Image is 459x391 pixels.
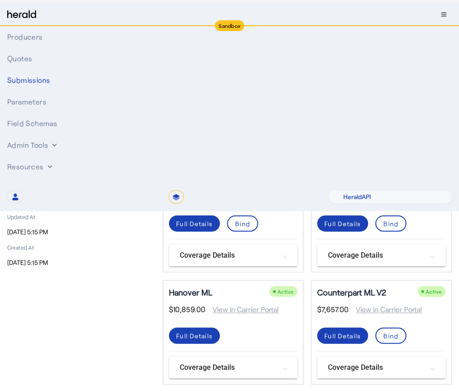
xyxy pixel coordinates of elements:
[317,304,349,315] span: $7,657.00
[205,304,279,315] span: View in Carrier Portal
[235,219,250,228] div: Bind
[7,53,452,64] div: Quotes
[317,215,368,232] button: Full Details
[176,331,213,341] div: Full Details
[7,75,452,86] div: Submissions
[328,362,424,373] mat-panel-title: Coverage Details
[169,245,297,266] mat-expansion-panel-header: Coverage Details
[317,245,445,266] mat-expansion-panel-header: Coverage Details
[7,118,452,129] div: Field Schemas
[169,357,297,378] mat-expansion-panel-header: Coverage Details
[317,327,368,344] button: Full Details
[7,140,59,150] button: internal dropdown menu
[383,331,398,341] div: Bind
[317,286,386,299] h5: Counterpart ML V2
[169,286,212,299] h5: Hanover ML
[215,20,244,31] div: Sandbox
[324,331,361,341] div: Full Details
[7,161,55,172] button: Resources dropdown menu
[349,304,422,315] span: View in Carrier Portal
[7,227,152,236] p: [DATE] 5:15 PM
[375,327,406,344] button: Bind
[324,219,361,228] div: Full Details
[7,258,152,267] p: [DATE] 5:15 PM
[383,219,398,228] div: Bind
[7,244,152,251] p: Created At
[169,215,220,232] button: Full Details
[227,215,258,232] button: Bind
[328,250,424,261] mat-panel-title: Coverage Details
[169,327,220,344] button: Full Details
[180,250,276,261] mat-panel-title: Coverage Details
[176,219,213,228] div: Full Details
[375,215,406,232] button: Bind
[180,362,276,373] mat-panel-title: Coverage Details
[7,213,152,220] p: Updated At
[7,32,452,42] div: Producers
[7,10,36,19] img: Herald Logo
[317,357,445,378] mat-expansion-panel-header: Coverage Details
[277,288,294,295] span: Active
[7,96,452,107] div: Parameters
[426,288,442,295] span: Active
[169,304,205,315] span: $10,859.00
